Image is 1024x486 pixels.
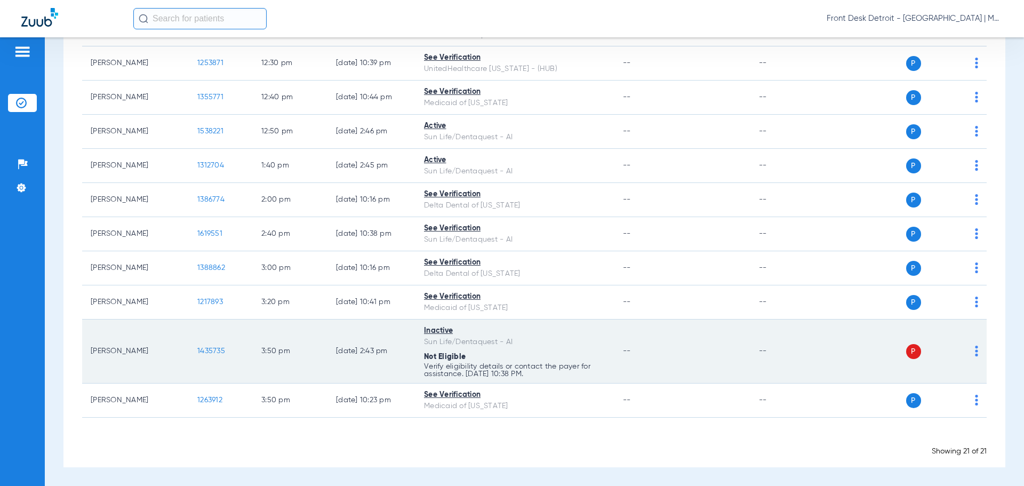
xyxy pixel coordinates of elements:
span: P [906,158,921,173]
span: 1312704 [197,162,224,169]
td: 2:40 PM [253,217,327,251]
td: 3:00 PM [253,251,327,285]
td: [DATE] 10:23 PM [327,384,415,418]
td: [DATE] 10:16 PM [327,183,415,217]
div: Sun Life/Dentaquest - AI [424,132,606,143]
td: 2:00 PM [253,183,327,217]
img: group-dot-blue.svg [975,160,978,171]
p: Verify eligibility details or contact the payer for assistance. [DATE] 10:38 PM. [424,363,606,378]
div: Medicaid of [US_STATE] [424,98,606,109]
span: -- [623,347,631,355]
img: Search Icon [139,14,148,23]
div: Sun Life/Dentaquest - AI [424,337,606,348]
span: P [906,227,921,242]
img: group-dot-blue.svg [975,58,978,68]
div: UnitedHealthcare [US_STATE] - (HUB) [424,63,606,75]
span: -- [623,396,631,404]
span: Front Desk Detroit - [GEOGRAPHIC_DATA] | My Community Dental Centers [827,13,1003,24]
div: Chat Widget [971,435,1024,486]
span: 1619551 [197,230,222,237]
div: Active [424,155,606,166]
td: [PERSON_NAME] [82,149,189,183]
td: -- [750,217,822,251]
div: Sun Life/Dentaquest - AI [424,166,606,177]
span: P [906,90,921,105]
div: Inactive [424,325,606,337]
img: hamburger-icon [14,45,31,58]
span: -- [623,162,631,169]
td: [PERSON_NAME] [82,384,189,418]
td: -- [750,384,822,418]
td: [DATE] 10:39 PM [327,46,415,81]
span: 1386774 [197,196,225,203]
div: See Verification [424,223,606,234]
div: See Verification [424,86,606,98]
td: 12:50 PM [253,115,327,149]
span: 1388862 [197,264,225,272]
div: See Verification [424,52,606,63]
td: [DATE] 10:38 PM [327,217,415,251]
div: See Verification [424,257,606,268]
td: [DATE] 10:41 PM [327,285,415,320]
td: 12:30 PM [253,46,327,81]
span: 1253871 [197,59,223,67]
td: -- [750,149,822,183]
td: 12:40 PM [253,81,327,115]
span: P [906,124,921,139]
div: See Verification [424,189,606,200]
span: P [906,56,921,71]
td: [DATE] 2:43 PM [327,320,415,384]
td: -- [750,115,822,149]
td: [PERSON_NAME] [82,251,189,285]
td: 3:50 PM [253,320,327,384]
td: [PERSON_NAME] [82,81,189,115]
span: -- [623,298,631,306]
td: [PERSON_NAME] [82,320,189,384]
img: group-dot-blue.svg [975,395,978,405]
span: -- [623,93,631,101]
span: 1435735 [197,347,225,355]
div: Delta Dental of [US_STATE] [424,268,606,280]
td: [DATE] 2:45 PM [327,149,415,183]
span: -- [623,230,631,237]
span: Not Eligible [424,353,466,361]
td: 1:40 PM [253,149,327,183]
span: 1263912 [197,396,222,404]
td: -- [750,183,822,217]
span: P [906,193,921,208]
span: P [906,393,921,408]
span: 1538221 [197,128,223,135]
span: -- [623,59,631,67]
span: 1217893 [197,298,223,306]
td: [DATE] 10:16 PM [327,251,415,285]
td: [PERSON_NAME] [82,285,189,320]
div: Medicaid of [US_STATE] [424,401,606,412]
td: 3:20 PM [253,285,327,320]
img: Zuub Logo [21,8,58,27]
span: Showing 21 of 21 [932,448,987,455]
div: See Verification [424,291,606,302]
td: -- [750,285,822,320]
span: -- [623,264,631,272]
div: Delta Dental of [US_STATE] [424,200,606,211]
img: group-dot-blue.svg [975,346,978,356]
td: -- [750,81,822,115]
td: [DATE] 10:44 PM [327,81,415,115]
span: 1355771 [197,93,223,101]
img: group-dot-blue.svg [975,297,978,307]
span: P [906,344,921,359]
td: [PERSON_NAME] [82,115,189,149]
img: group-dot-blue.svg [975,194,978,205]
img: group-dot-blue.svg [975,228,978,239]
img: group-dot-blue.svg [975,92,978,102]
td: [DATE] 2:46 PM [327,115,415,149]
input: Search for patients [133,8,267,29]
img: group-dot-blue.svg [975,262,978,273]
td: [PERSON_NAME] [82,46,189,81]
span: -- [623,128,631,135]
span: P [906,295,921,310]
span: P [906,261,921,276]
img: group-dot-blue.svg [975,126,978,137]
td: 3:50 PM [253,384,327,418]
td: -- [750,320,822,384]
